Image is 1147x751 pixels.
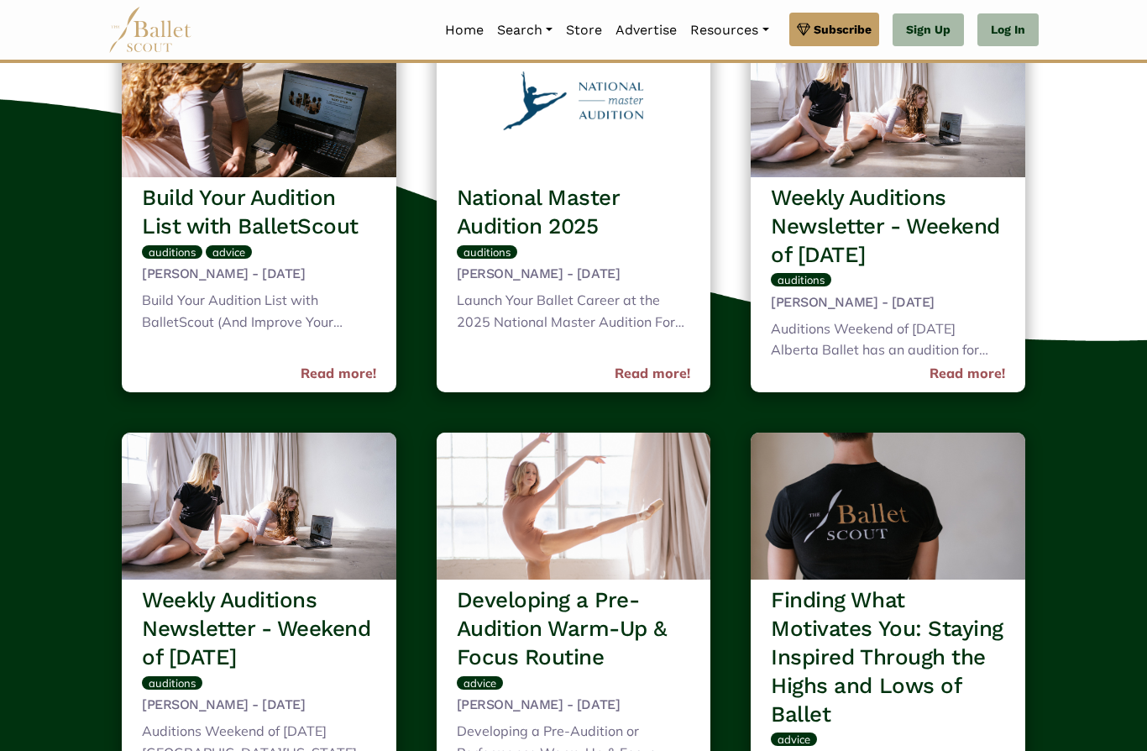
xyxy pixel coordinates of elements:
a: Search [490,13,559,48]
div: Build Your Audition List with BalletScout (And Improve Your Chances of Finding the Right Dance Jo... [142,290,376,336]
h3: National Master Audition 2025 [457,184,691,241]
span: Subscribe [814,20,872,39]
a: Store [559,13,609,48]
img: header_image.img [437,433,711,580]
img: gem.svg [797,20,810,39]
span: advice [778,733,810,746]
img: header_image.img [122,433,396,580]
img: header_image.img [437,30,711,177]
h5: [PERSON_NAME] - [DATE] [457,265,691,283]
span: auditions [464,245,511,259]
h5: [PERSON_NAME] - [DATE] [142,696,376,714]
a: Subscribe [789,13,879,46]
h3: Weekly Auditions Newsletter - Weekend of [DATE] [142,586,376,671]
span: auditions [149,676,196,690]
img: header_image.img [122,30,396,177]
a: Home [438,13,490,48]
h3: Finding What Motivates You: Staying Inspired Through the Highs and Lows of Ballet [771,586,1005,728]
div: Auditions Weekend of [DATE] Alberta Ballet has an audition for their Full Time Professional Progr... [771,318,1005,365]
a: Resources [683,13,775,48]
img: header_image.img [751,30,1025,177]
h5: [PERSON_NAME] - [DATE] [142,265,376,283]
h5: [PERSON_NAME] - [DATE] [457,696,691,714]
a: Log In [977,13,1039,47]
span: advice [212,245,245,259]
a: Read more! [930,363,1005,385]
h3: Developing a Pre-Audition Warm-Up & Focus Routine [457,586,691,671]
span: advice [464,676,496,690]
a: Advertise [609,13,683,48]
h3: Weekly Auditions Newsletter - Weekend of [DATE] [771,184,1005,269]
div: Launch Your Ballet Career at the 2025 National Master Audition For ballet dancers looking to take... [457,290,691,336]
span: auditions [149,245,196,259]
a: Read more! [615,363,690,385]
a: Sign Up [893,13,964,47]
h3: Build Your Audition List with BalletScout [142,184,376,241]
img: header_image.img [751,433,1025,580]
a: Read more! [301,363,376,385]
span: auditions [778,273,825,286]
h5: [PERSON_NAME] - [DATE] [771,294,1005,312]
